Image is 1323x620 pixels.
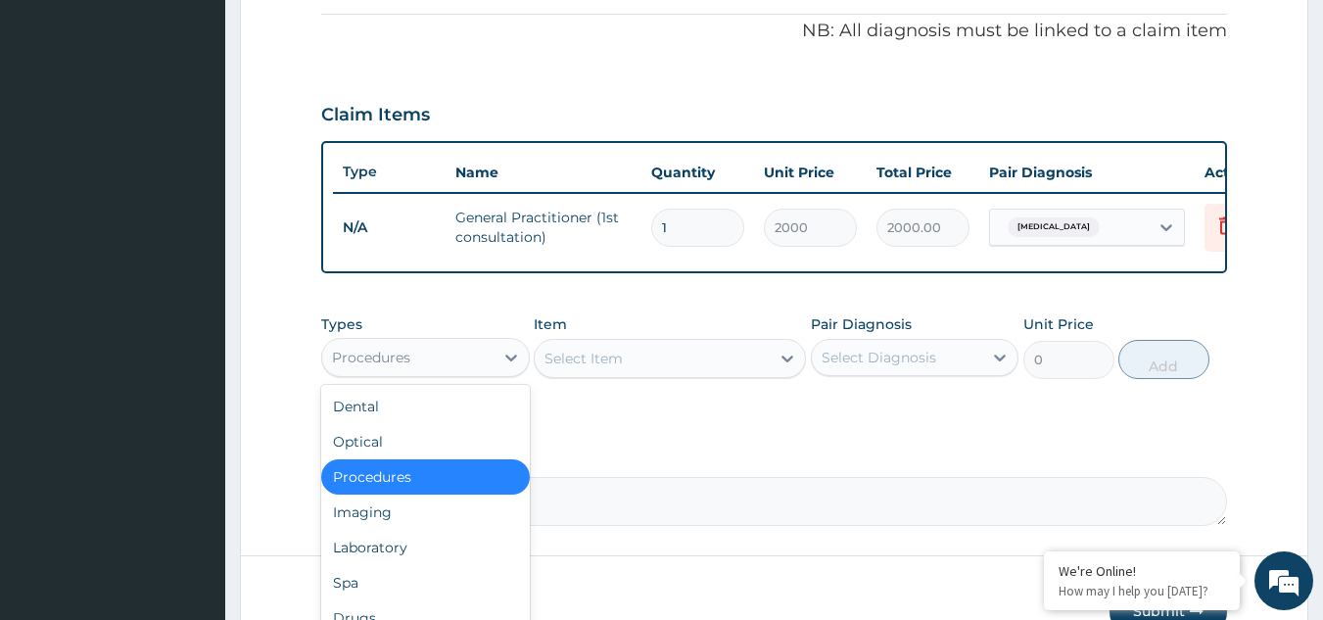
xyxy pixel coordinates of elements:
th: Name [446,153,641,192]
div: Chat with us now [102,110,329,135]
th: Actions [1195,153,1293,192]
div: Select Diagnosis [822,348,936,367]
span: [MEDICAL_DATA] [1008,217,1100,237]
div: Spa [321,565,530,600]
div: Optical [321,424,530,459]
td: N/A [333,210,446,246]
label: Item [534,314,567,334]
label: Pair Diagnosis [811,314,912,334]
label: Types [321,316,362,333]
div: We're Online! [1059,562,1225,580]
th: Type [333,154,446,190]
td: General Practitioner (1st consultation) [446,198,641,257]
div: Laboratory [321,530,530,565]
th: Total Price [867,153,979,192]
p: How may I help you today? [1059,583,1225,599]
label: Unit Price [1023,314,1094,334]
img: d_794563401_company_1708531726252_794563401 [36,98,79,147]
th: Unit Price [754,153,867,192]
div: Procedures [332,348,410,367]
div: Imaging [321,495,530,530]
div: Minimize live chat window [321,10,368,57]
span: We're online! [114,185,270,383]
div: Procedures [321,459,530,495]
div: Dental [321,389,530,424]
div: Select Item [544,349,623,368]
th: Pair Diagnosis [979,153,1195,192]
p: NB: All diagnosis must be linked to a claim item [321,19,1228,44]
textarea: Type your message and hit 'Enter' [10,412,373,481]
h3: Claim Items [321,105,430,126]
button: Add [1118,340,1209,379]
label: Comment [321,450,1228,466]
th: Quantity [641,153,754,192]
